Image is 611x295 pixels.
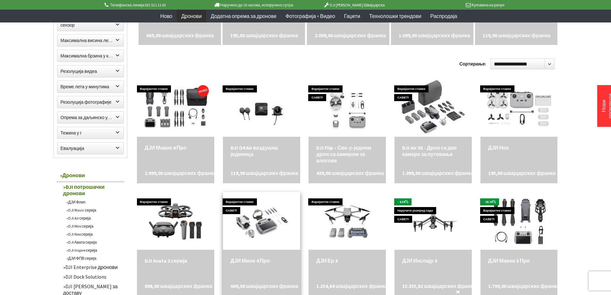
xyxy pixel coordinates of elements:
[488,144,550,151] a: ДЈИ Нео 195,00 швајцарских франка
[61,38,135,43] font: Максимална висина лета у метрима
[330,3,385,7] font: DJI [PERSON_NAME] Швајцарска
[285,13,335,19] font: Фотографија + Видео
[61,84,109,90] font: Време лета у минутима
[60,262,124,272] a: DJI Enterprise дронови
[225,192,298,250] img: ДЈИ Мини 4 Про
[231,170,298,176] font: 119,90 швајцарских франка
[137,79,214,137] img: ДЈИ Мавик 4 Про
[344,13,360,19] font: Гаџети
[61,145,84,151] font: Евалуација
[472,3,505,7] font: Куповина на рачун
[220,3,294,7] font: Наручено до 16 часова, испоручено сутра.
[57,143,123,154] label: Евалуација
[488,144,509,151] font: ДЈИ Нео
[402,170,474,176] font: 1.099,00 швајцарских франка
[57,35,123,46] label: Максимална висина лета у метрима
[318,192,376,250] img: ДЈИ Ер 3
[315,32,386,39] font: 2.099,00 швајцарских франка
[399,79,467,137] img: DJI Air 3S - Дрон са две камере за путовања
[316,257,378,264] a: ДЈИ Ер 3 1.254,64 швајцарских франка
[281,10,340,23] a: Фотографија + Видео
[459,61,486,67] font: Сортирање:
[57,96,123,108] label: Резолуција фотографије
[57,112,123,123] label: Опрема за даљинско управљање
[61,115,130,120] font: Опрема за даљинско управљање
[61,22,75,28] font: сензор
[145,257,187,264] font: DJI Avata 2 серија
[68,232,93,237] font: DJI Neo серија
[63,246,124,254] a: DJI Inspire серија
[231,283,298,289] font: 669,00 швајцарских франка
[61,99,112,105] font: Резолуција фотографије
[61,130,82,136] font: Тежина у г
[316,170,384,176] font: 439,00 швајцарских франка
[402,144,464,157] a: DJI Air 3S - Дрон са две камере за путовања 1.099,00 швајцарских франка
[145,144,186,151] font: ДЈИ Мавик 4 Про
[63,172,85,178] font: Дронови
[145,257,207,264] a: DJI Avata 2 серија 898,00 швајцарских франка
[177,10,206,23] a: Дронови
[65,264,118,270] font: DJI Enterprise дронови
[63,254,124,262] a: ДЈИ ФПВ серија
[316,283,388,289] font: 1.254,64 швајцарских франка
[316,144,378,164] a: DJI Flip – Све-у-једном дрон са камером за влогове 439,00 швајцарских франка
[68,248,97,253] font: DJI Inspire серија
[68,256,97,261] font: ДЈИ ФПВ серија
[147,192,204,250] img: DJI Avata 2 серија
[488,257,530,264] font: ДЈИ Мавик 3 Про
[146,32,214,39] font: 669,00 швајцарских франка
[231,144,278,157] font: DJI O4 Air ваздушна јединица
[57,19,123,31] label: сензор
[68,200,86,204] font: ДЈИ Флип
[61,68,97,74] font: Резолуција видеа
[63,222,124,230] a: DJI Mini серија
[488,170,556,176] font: 195,00 швајцарских франка
[231,257,270,264] font: ДЈИ Мини 4 Про
[399,32,470,39] font: 1.099,00 швајцарских франка
[402,257,437,264] font: ДЈИ Инспајр 3
[211,13,276,19] font: Додатна опрема за дронове
[316,257,337,264] font: ДЈИ Ер 3
[156,10,177,23] a: Ново
[430,13,457,19] font: Распродаја
[483,192,555,250] img: ДЈИ Мавик 3 Про
[63,214,124,222] a: DJI Air серија
[488,257,550,264] a: ДЈИ Мавик 3 Про 1.799,00 швајцарских франка
[369,13,421,19] font: Технолошки трендови
[402,144,457,157] font: DJI Air 3S - Дрон са две камере за путовања
[365,10,426,23] a: Технолошки трендови
[63,238,124,246] a: DJI Авата серија
[160,13,173,19] font: Ново
[68,208,96,213] font: DJI Mavic серија
[63,206,124,214] a: DJI Mavic серија
[402,283,476,289] font: 15.355,82 швајцарских франка
[65,273,106,280] font: DJI Dock Solutions
[145,283,212,289] font: 898,00 швајцарских франка
[483,32,550,39] font: 119,90 швајцарских франка
[60,272,124,282] a: DJI Dock Solutions
[68,224,93,229] font: DJI Mini серија
[488,283,560,289] font: 1.799,00 швајцарских франка
[395,199,472,243] img: ДЈИ Инспајр 3
[63,230,124,238] a: DJI Neo серија
[60,182,124,198] a: DJI потрошачки дронови
[63,198,124,206] a: ДЈИ Флип
[68,216,91,221] font: DJI Air серија
[145,170,216,176] font: 2.099,00 швајцарских франка
[402,257,464,264] a: ДЈИ Инспајр 3 15.355,82 швајцарских франка Додај у корпу
[68,240,97,245] font: DJI Авата серија
[57,65,123,77] label: Резолуција видеа
[63,184,105,196] font: DJI потрошачки дронови
[316,144,371,164] font: DJI Flip – Све-у-једном дрон са камером за влогове
[340,10,365,23] a: Гаџети
[110,3,166,7] font: Телефонска линија 032 511 11 03
[57,169,124,182] a: Дронови
[57,81,123,92] label: Време лета у минутима
[206,10,281,23] a: Додатна опрема за дронове
[57,127,123,139] label: Тежина у г
[181,13,202,19] font: Дронови
[231,144,293,157] a: DJI O4 Air ваздушна јединица 119,90 швајцарских франка
[485,79,553,137] img: ДЈИ Нео
[233,79,290,137] img: DJI O4 Air ваздушна јединица
[309,79,386,137] img: DJI Flip – Све-у-једном дрон са камером за влогове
